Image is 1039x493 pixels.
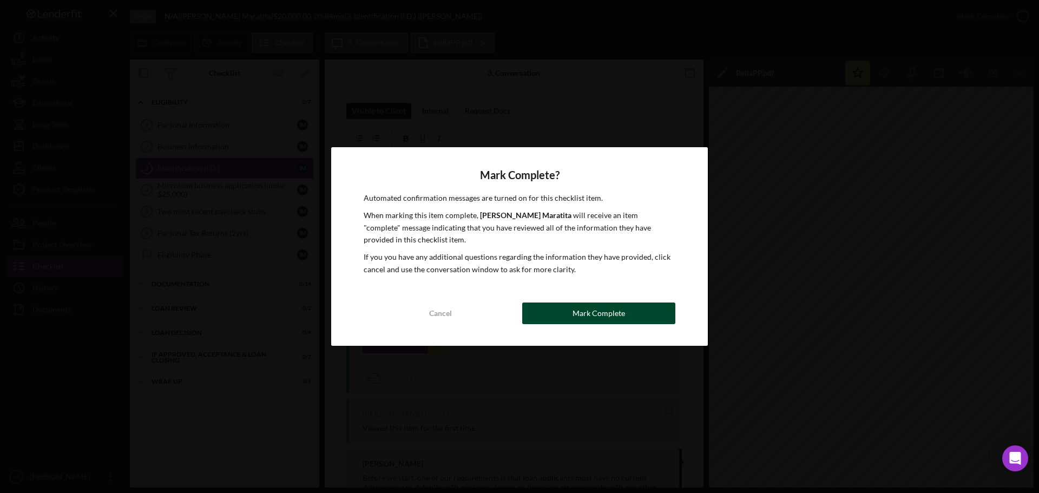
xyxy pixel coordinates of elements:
button: Mark Complete [522,303,675,324]
b: [PERSON_NAME] Maratita [480,211,571,220]
p: If you you have any additional questions regarding the information they have provided, click canc... [364,251,675,275]
div: Cancel [429,303,452,324]
div: Open Intercom Messenger [1002,445,1028,471]
p: Automated confirmation messages are turned on for this checklist item. [364,192,675,204]
p: When marking this item complete, will receive an item "complete" message indicating that you have... [364,209,675,246]
button: Cancel [364,303,517,324]
h4: Mark Complete? [364,169,675,181]
div: Mark Complete [573,303,625,324]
